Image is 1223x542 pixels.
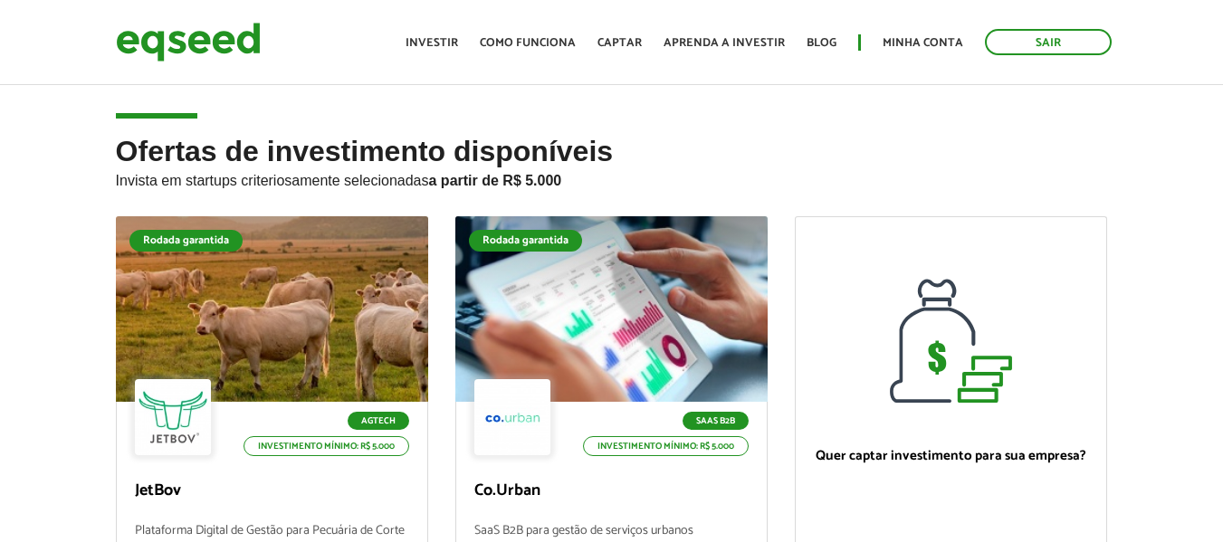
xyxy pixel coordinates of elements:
[664,37,785,49] a: Aprenda a investir
[807,37,836,49] a: Blog
[583,436,749,456] p: Investimento mínimo: R$ 5.000
[116,167,1108,189] p: Invista em startups criteriosamente selecionadas
[683,412,749,430] p: SaaS B2B
[348,412,409,430] p: Agtech
[429,173,562,188] strong: a partir de R$ 5.000
[116,136,1108,216] h2: Ofertas de investimento disponíveis
[406,37,458,49] a: Investir
[116,18,261,66] img: EqSeed
[129,230,243,252] div: Rodada garantida
[480,37,576,49] a: Como funciona
[814,448,1088,464] p: Quer captar investimento para sua empresa?
[474,481,749,501] p: Co.Urban
[597,37,642,49] a: Captar
[985,29,1112,55] a: Sair
[135,481,409,501] p: JetBov
[469,230,582,252] div: Rodada garantida
[883,37,963,49] a: Minha conta
[244,436,409,456] p: Investimento mínimo: R$ 5.000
